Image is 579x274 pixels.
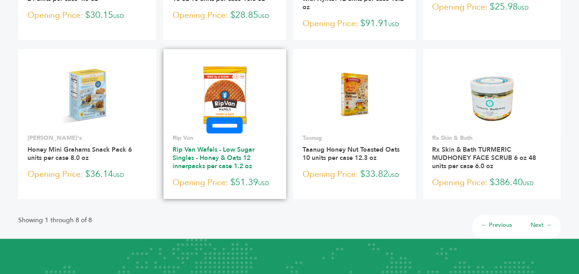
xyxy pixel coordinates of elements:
p: Rx Skin & Bath [432,134,552,142]
a: Honey Mini Grahams Snack Pack 6 units per case 8.0 oz [27,145,132,162]
span: Opening Price: [432,1,487,13]
span: USD [523,180,534,187]
p: Rip Van [173,134,276,142]
p: $91.91 [303,17,406,31]
span: Opening Price: [303,168,358,181]
img: Rx Skin & Bath TURMERIC MUDHONEY FACE SCRUB 6 oz 48 units per case 6.0 oz [459,61,525,128]
span: USD [258,12,269,20]
span: Opening Price: [27,9,83,22]
p: $28.85 [173,9,276,22]
img: Rip Van Wafels - Low Sugar Singles - Honey & Oats 12 innerpacks per case 1.2 oz [200,61,250,127]
a: ← Previous [481,221,512,229]
span: USD [388,171,399,179]
span: Opening Price: [303,17,358,30]
span: Opening Price: [432,176,487,189]
p: $386.40 [432,176,552,190]
span: USD [258,180,269,187]
span: USD [113,171,124,179]
img: Taanug Honey Nut Toasted Oats 10 units per case 12.3 oz [332,61,376,127]
p: Taanug [303,134,406,142]
img: Honey Mini Grahams Snack Pack 6 units per case 8.0 oz [54,61,120,128]
p: $30.15 [27,9,147,22]
p: $25.98 [432,0,552,14]
p: Showing 1 through 8 of 8 [18,215,92,226]
span: USD [113,12,124,20]
p: [PERSON_NAME]'s [27,134,147,142]
p: $36.14 [27,168,147,181]
a: Rip Van Wafels - Low Sugar Singles - Honey & Oats 12 innerpacks per case 1.2 oz [173,145,254,170]
a: Next → [530,221,552,229]
span: Opening Price: [173,176,228,189]
a: Rx Skin & Bath TURMERIC MUDHONEY FACE SCRUB 6 oz 48 units per case 6.0 oz [432,145,536,170]
span: USD [388,21,399,28]
span: Opening Price: [27,168,83,181]
a: Taanug Honey Nut Toasted Oats 10 units per case 12.3 oz [303,145,400,162]
span: Opening Price: [173,9,228,22]
p: $33.82 [303,168,406,181]
p: $51.39 [173,176,276,190]
span: USD [518,4,529,11]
